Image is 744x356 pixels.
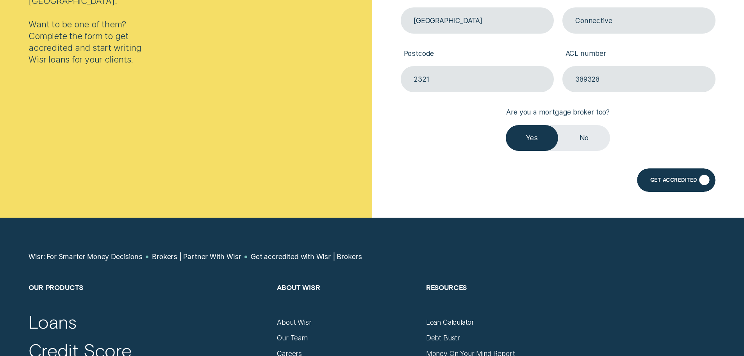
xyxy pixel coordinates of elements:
label: Yes [506,125,558,151]
a: Get accredited with Wisr | Brokers [251,252,362,261]
label: No [558,125,610,151]
a: Loans [29,311,76,333]
h2: Our Products [29,283,268,318]
label: Are you a mortgage broker too? [503,101,613,125]
a: About Wisr [277,318,311,327]
a: Brokers | Partner With Wisr [152,252,241,261]
h2: About Wisr [277,283,417,318]
a: Our Team [277,334,308,342]
a: Debt Bustr [426,334,460,342]
label: ACL number [562,42,715,66]
button: Get Accredited [637,168,715,192]
h2: Resources [426,283,566,318]
a: Wisr: For Smarter Money Decisions [29,252,142,261]
a: Loan Calculator [426,318,474,327]
label: Postcode [401,42,554,66]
